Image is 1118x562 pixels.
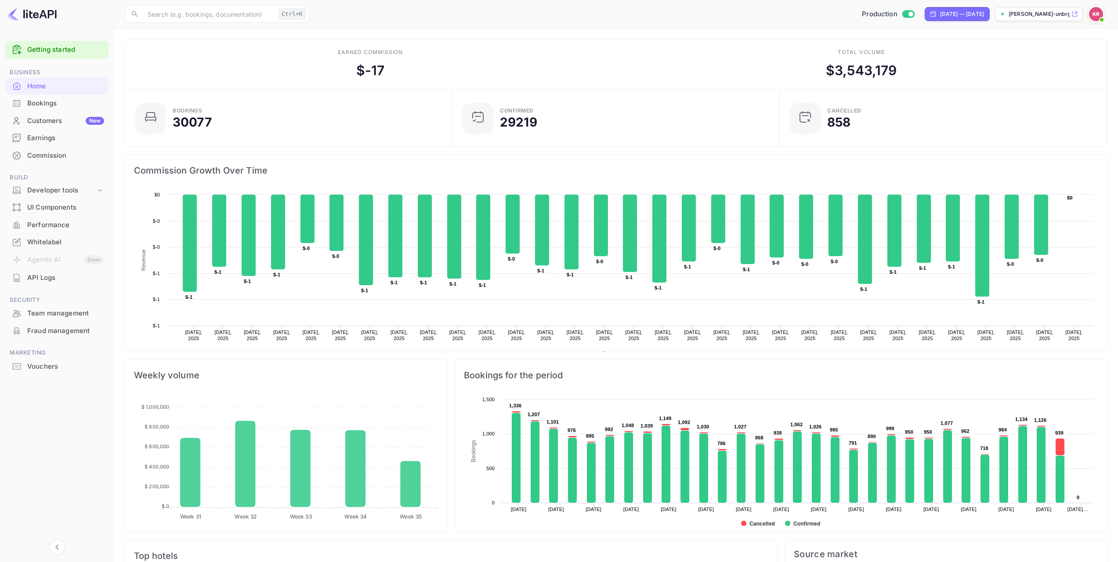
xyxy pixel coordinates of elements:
[27,45,104,55] a: Getting started
[7,7,57,21] img: LiteAPI logo
[940,10,984,18] div: [DATE] — [DATE]
[27,98,104,109] div: Bookings
[214,269,221,275] text: $-1
[546,419,559,424] text: 1,101
[586,507,601,512] text: [DATE]
[868,434,876,439] text: 890
[214,330,232,341] text: [DATE], 2025
[141,249,147,271] text: Revenue
[5,183,109,198] div: Developer tools
[303,330,320,341] text: [DATE], 2025
[5,147,109,163] a: Commission
[449,281,456,286] text: $-1
[27,326,104,336] div: Fraud management
[749,521,775,527] text: Cancelled
[5,130,109,146] a: Earnings
[977,330,995,341] text: [DATE], 2025
[537,330,554,341] text: [DATE], 2025
[743,330,760,341] text: [DATE], 2025
[684,330,701,341] text: [DATE], 2025
[153,218,160,224] text: $-0
[772,330,789,341] text: [DATE], 2025
[5,217,109,233] a: Performance
[999,427,1007,432] text: 984
[567,272,574,277] text: $-1
[886,507,901,512] text: [DATE]
[717,441,726,446] text: 786
[886,426,894,431] text: 999
[1036,330,1053,341] text: [DATE], 2025
[244,279,251,284] text: $-1
[27,273,104,283] div: API Logs
[27,308,104,319] div: Team management
[5,130,109,147] div: Earnings
[1036,507,1052,512] text: [DATE]
[5,269,109,286] a: API Logs
[361,288,368,293] text: $-1
[948,264,955,269] text: $-1
[273,272,280,277] text: $-1
[303,246,310,251] text: $-0
[5,305,109,321] a: Team management
[273,330,290,341] text: [DATE], 2025
[826,61,897,80] div: $ 3,543,179
[235,513,257,520] tspan: Week 32
[134,163,1098,178] span: Commission Growth Over Time
[862,9,897,19] span: Production
[1089,7,1103,21] img: Kobus Roux
[27,185,95,196] div: Developer tools
[464,368,1098,382] span: Bookings for the period
[290,513,312,520] tspan: Week 33
[5,348,109,358] span: Marketing
[1055,430,1064,435] text: 939
[923,507,939,512] text: [DATE]
[999,507,1014,512] text: [DATE]
[827,108,861,113] div: CANCELLED
[27,151,104,161] div: Commission
[145,443,169,450] tspan: $ 600,000
[860,286,867,292] text: $-1
[1034,417,1046,423] text: 1,126
[586,433,594,439] text: 895
[145,424,169,430] tspan: $ 800,000
[145,483,169,489] tspan: $ 200,000
[5,199,109,216] div: UI Components
[27,81,104,91] div: Home
[482,397,495,402] text: 1,500
[697,424,709,429] text: 1,030
[537,268,544,273] text: $-1
[831,259,838,264] text: $-0
[86,117,104,125] div: New
[185,330,202,341] text: [DATE], 2025
[1007,261,1014,267] text: $-0
[948,330,965,341] text: [DATE], 2025
[801,261,808,267] text: $-0
[361,330,378,341] text: [DATE], 2025
[332,330,349,341] text: [DATE], 2025
[567,330,584,341] text: [DATE], 2025
[27,116,104,126] div: Customers
[5,95,109,111] a: Bookings
[838,48,885,56] div: Total volume
[332,254,339,259] text: $-0
[185,294,192,300] text: $-1
[5,234,109,250] a: Whitelabel
[180,513,201,520] tspan: Week 31
[961,507,977,512] text: [DATE]
[977,299,984,305] text: $-1
[961,428,970,434] text: 962
[154,192,160,197] text: $0
[568,428,576,433] text: 976
[145,464,169,470] tspan: $ 400,000
[1009,10,1070,18] p: [PERSON_NAME]-unbrg.[PERSON_NAME]...
[655,285,662,290] text: $-1
[528,412,540,417] text: 1,207
[153,323,160,328] text: $-1
[860,330,877,341] text: [DATE], 2025
[141,404,170,410] tspan: $ 1,000,000
[5,358,109,375] div: Vouchers
[479,283,486,288] text: $-1
[173,116,212,128] div: 30077
[890,330,907,341] text: [DATE], 2025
